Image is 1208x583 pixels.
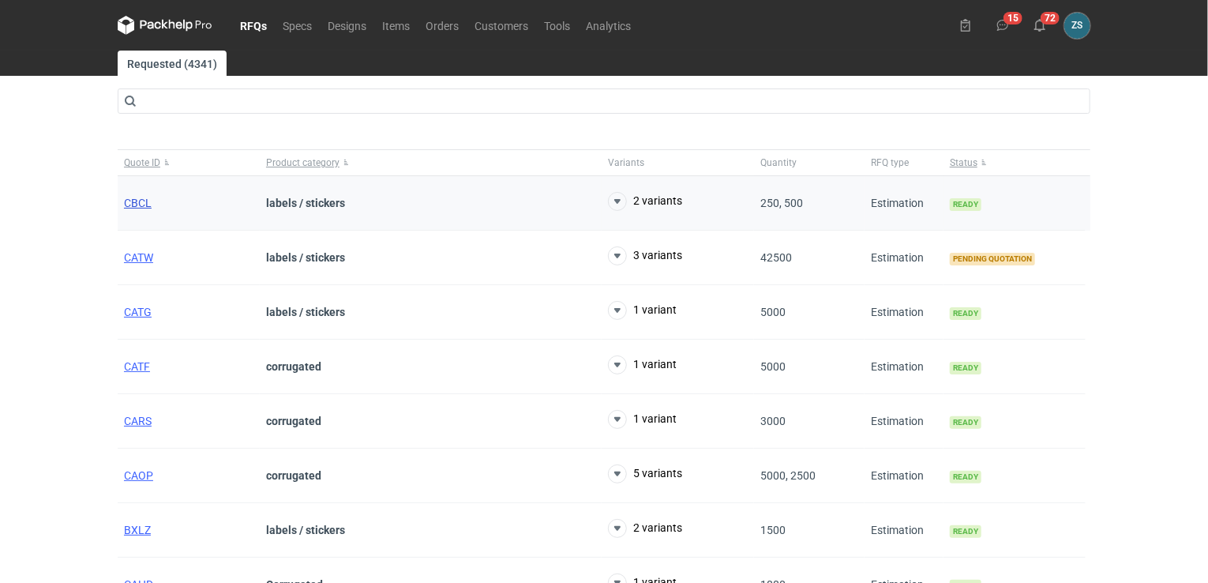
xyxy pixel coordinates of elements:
strong: labels / stickers [266,197,345,209]
a: Analytics [578,16,639,35]
button: Quote ID [118,150,260,175]
button: 15 [990,13,1015,38]
a: Specs [275,16,320,35]
button: 1 variant [608,410,677,429]
a: RFQs [232,16,275,35]
span: Ready [950,362,981,374]
a: Items [374,16,418,35]
a: Orders [418,16,467,35]
strong: corrugated [266,360,321,373]
span: 5000 [760,360,786,373]
div: Estimation [865,394,944,449]
span: 5000, 2500 [760,469,816,482]
a: Customers [467,16,536,35]
div: Estimation [865,285,944,340]
div: Estimation [865,176,944,231]
button: 72 [1027,13,1052,38]
a: Requested (4341) [118,51,227,76]
button: 5 variants [608,465,682,483]
span: 1500 [760,524,786,536]
div: Estimation [865,231,944,285]
div: Zuzanna Szygenda [1064,13,1090,39]
button: 3 variants [608,246,682,265]
strong: corrugated [266,415,321,427]
button: 2 variants [608,192,682,211]
span: Product category [266,156,340,169]
a: Tools [536,16,578,35]
a: CAOP [124,469,153,482]
span: Quantity [760,156,797,169]
a: CATG [124,306,152,318]
span: Ready [950,307,981,320]
a: Designs [320,16,374,35]
button: 1 variant [608,355,677,374]
span: Ready [950,525,981,538]
span: RFQ type [871,156,909,169]
strong: labels / stickers [266,251,345,264]
a: CATF [124,360,150,373]
a: CBCL [124,197,152,209]
span: Ready [950,198,981,211]
a: CATW [124,251,153,264]
span: 42500 [760,251,792,264]
span: 5000 [760,306,786,318]
svg: Packhelp Pro [118,16,212,35]
button: ZS [1064,13,1090,39]
span: Status [950,156,977,169]
a: BXLZ [124,524,151,536]
span: 3000 [760,415,786,427]
span: Quote ID [124,156,160,169]
a: CARS [124,415,152,427]
button: Product category [260,150,602,175]
strong: corrugated [266,469,321,482]
span: Ready [950,416,981,429]
strong: labels / stickers [266,306,345,318]
button: Status [944,150,1086,175]
div: Estimation [865,503,944,558]
span: Variants [608,156,644,169]
div: Estimation [865,340,944,394]
span: Pending quotation [950,253,1035,265]
button: 2 variants [608,519,682,538]
strong: labels / stickers [266,524,345,536]
span: Ready [950,471,981,483]
div: Estimation [865,449,944,503]
span: 250, 500 [760,197,803,209]
button: 1 variant [608,301,677,320]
